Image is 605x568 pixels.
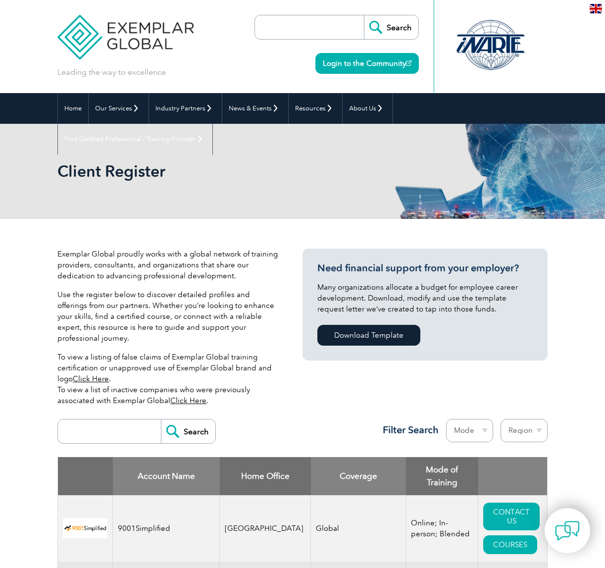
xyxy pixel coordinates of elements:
a: COURSES [483,535,537,554]
a: Find Certified Professional / Training Provider [58,124,212,155]
a: Resources [289,93,342,124]
td: Online; In-person; Blended [406,495,478,562]
th: : activate to sort column ascending [478,457,548,495]
p: Many organizations allocate a budget for employee career development. Download, modify and use th... [317,282,533,314]
img: en [590,4,602,13]
td: 9001Simplified [113,495,220,562]
input: Search [161,419,215,443]
a: Our Services [89,93,149,124]
a: Click Here [170,396,206,405]
th: Account Name: activate to sort column descending [113,457,220,495]
img: open_square.png [406,60,411,66]
h2: Client Register [57,163,401,179]
p: Exemplar Global proudly works with a global network of training providers, consultants, and organ... [57,249,278,281]
p: Use the register below to discover detailed profiles and offerings from our partners. Whether you... [57,289,278,344]
input: Search [364,15,418,39]
h3: Filter Search [377,424,439,436]
td: [GEOGRAPHIC_DATA] [220,495,311,562]
a: News & Events [222,93,288,124]
img: 37c9c059-616f-eb11-a812-002248153038-logo.png [63,518,107,539]
img: contact-chat.png [555,518,580,543]
a: CONTACT US [483,503,540,530]
td: Global [311,495,406,562]
a: Click Here [73,374,109,383]
p: To view a listing of false claims of Exemplar Global training certification or unapproved use of ... [57,352,278,406]
th: Mode of Training: activate to sort column ascending [406,457,478,495]
a: Industry Partners [149,93,222,124]
th: Coverage: activate to sort column ascending [311,457,406,495]
th: Home Office: activate to sort column ascending [220,457,311,495]
h3: Need financial support from your employer? [317,262,533,274]
a: Login to the Community [315,53,419,74]
p: Leading the way to excellence [57,67,166,78]
a: Home [58,93,88,124]
a: Download Template [317,325,420,346]
a: About Us [343,93,393,124]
